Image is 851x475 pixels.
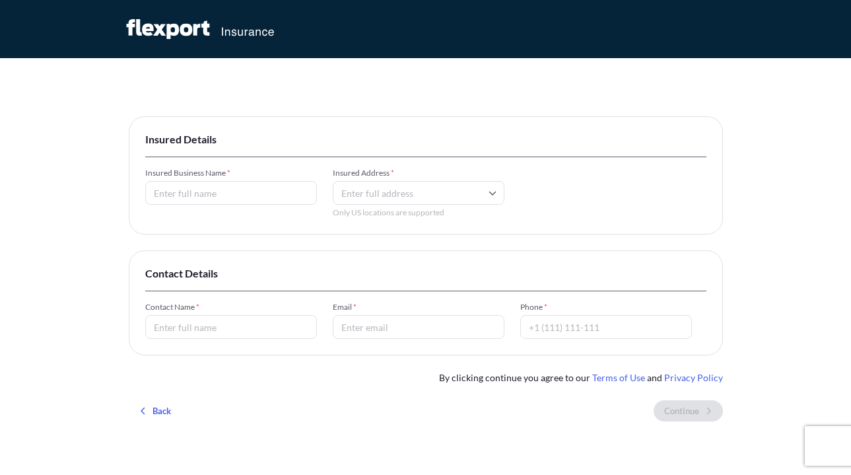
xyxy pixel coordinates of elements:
span: Contact Details [145,267,706,280]
input: Enter email [333,315,504,339]
span: Insured Business Name [145,168,317,178]
input: Enter full name [145,181,317,205]
button: Back [129,400,182,421]
input: +1 (111) 111-111 [520,315,692,339]
a: Terms of Use [592,372,645,383]
p: Continue [664,404,699,418]
input: Enter full address [333,181,504,205]
span: Insured Address [333,168,504,178]
input: Enter full name [145,315,317,339]
span: By clicking continue you agree to our and [439,371,723,384]
a: Privacy Policy [664,372,723,383]
span: Phone [520,302,692,312]
span: Only US locations are supported [333,207,504,218]
button: Continue [654,400,723,421]
p: Back [153,404,171,418]
span: Insured Details [145,133,706,146]
span: Contact Name [145,302,317,312]
span: Email [333,302,504,312]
